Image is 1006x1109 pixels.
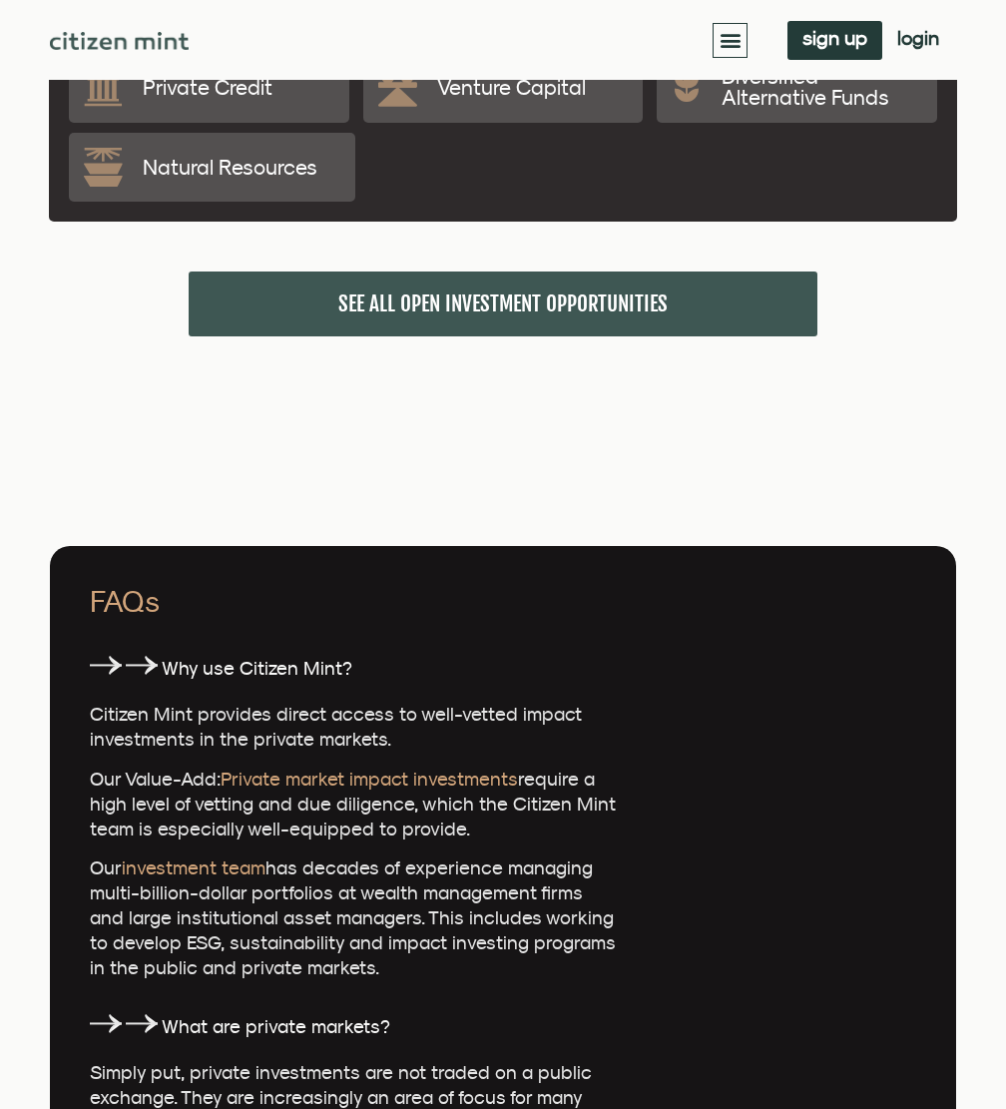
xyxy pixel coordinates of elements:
[90,702,916,980] div: Why use Citizen Mint?
[90,855,617,980] p: Our has decades of experience managing multi-billion-dollar portfolios at wealth management firms...
[122,856,265,878] a: investment team
[437,77,586,98] p: Venture Capital
[882,21,954,60] a: login
[787,21,882,60] a: sign up
[162,657,352,679] a: Why use Citizen Mint?
[90,702,617,752] p: Citizen Mint provides direct access to well-vetted impact investments in the private markets.
[90,636,916,702] div: Why use Citizen Mint?
[338,291,668,316] span: SEE ALL OPEN INVESTMENT OPPORTUNITIES
[189,272,817,336] a: SEE ALL OPEN INVESTMENT OPPORTUNITIES
[143,157,317,178] p: Natural Resources
[162,1015,390,1037] a: What are private markets?
[713,23,748,58] div: Menu Toggle
[802,31,867,45] span: sign up
[143,77,272,98] p: Private Credit
[90,994,916,1060] div: What are private markets?
[50,32,188,50] img: Citizen Mint
[90,767,617,841] p: Our Value-Add: require a high level of vetting and due diligence, which the Citizen Mint team is ...
[722,66,922,108] p: Diversified Alternative Funds
[897,31,939,45] span: login
[90,586,916,616] h2: FAQs
[221,768,518,790] a: Private market impact investments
